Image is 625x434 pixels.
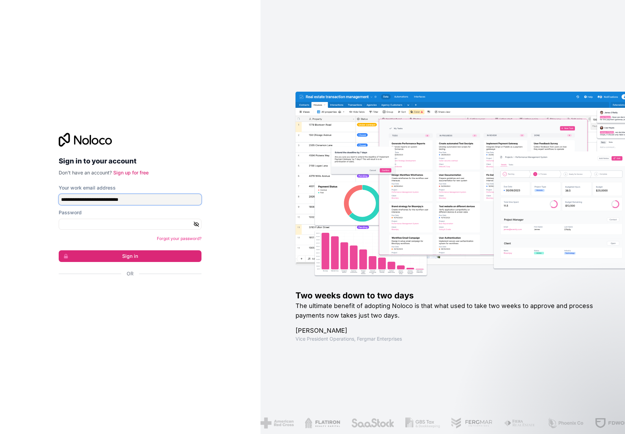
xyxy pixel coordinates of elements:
a: Forgot your password? [157,236,201,241]
h1: Two weeks down to two days [296,290,603,301]
input: Password [59,219,201,230]
span: Or [127,270,134,277]
iframe: Sign in with Google Button [55,285,199,300]
a: Sign up for free [113,170,149,175]
span: Don't have an account? [59,170,112,175]
img: /assets/fergmar-CudnrXN5.png [451,418,493,429]
label: Password [59,209,82,216]
img: /assets/american-red-cross-BAupjrZR.png [260,418,293,429]
label: Your work email address [59,184,116,191]
input: Email address [59,194,201,205]
img: /assets/gbstax-C-GtDUiK.png [405,418,440,429]
button: Sign in [59,250,201,262]
img: /assets/flatiron-C8eUkumj.png [304,418,340,429]
img: /assets/saastock-C6Zbiodz.png [351,418,394,429]
h2: The ultimate benefit of adopting Noloco is that what used to take two weeks to approve and proces... [296,301,603,320]
h1: Vice President Operations , Fergmar Enterprises [296,335,603,342]
h1: [PERSON_NAME] [296,326,603,335]
iframe: Intercom notifications message [488,382,625,431]
h2: Sign in to your account [59,155,201,167]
